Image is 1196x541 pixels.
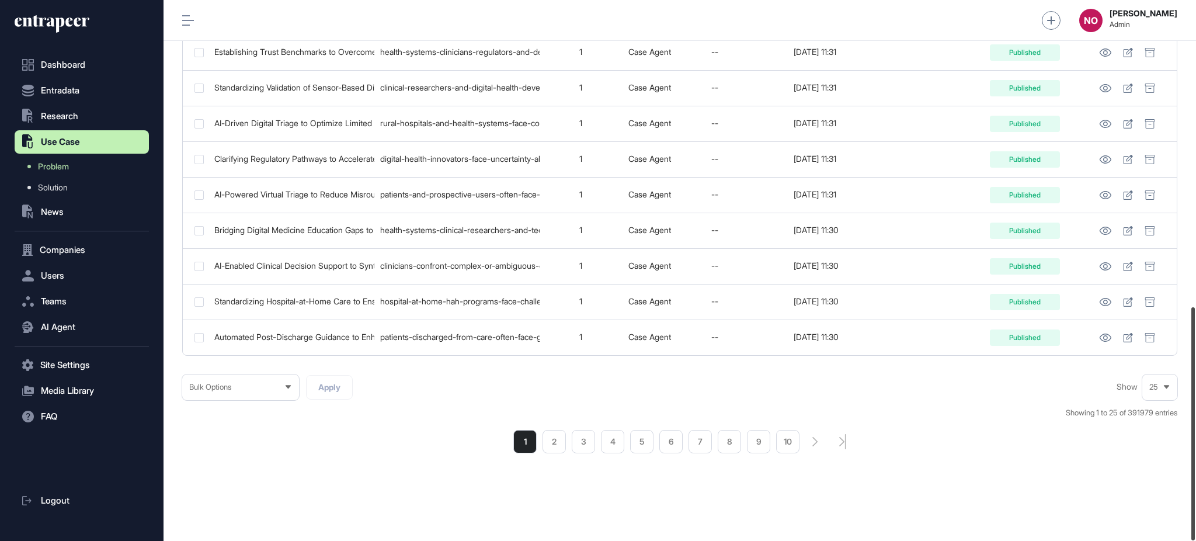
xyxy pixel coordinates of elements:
[41,271,64,280] span: Users
[1117,382,1138,391] span: Show
[628,47,671,57] a: Case Agent
[15,105,149,128] button: Research
[1110,20,1177,29] span: Admin
[41,207,64,217] span: News
[214,261,368,270] div: AI-Enabled Clinical Decision Support to Synthesize Fragmented Data and Reduce Diagnostic Delays
[794,297,878,306] div: [DATE] 11:30
[579,296,582,306] span: 1
[41,322,75,332] span: AI Agent
[579,225,582,235] span: 1
[747,430,770,453] a: 9
[711,118,718,128] span: --
[380,226,534,235] div: health-systems-clinical-researchers-and-technology-developers-face-a-shortage-of-standardized-rol...
[628,225,671,235] a: Case Agent
[628,154,671,164] a: Case Agent
[543,430,566,453] a: 2
[579,118,582,128] span: 1
[990,258,1060,275] div: Published
[601,430,624,453] a: 4
[628,82,671,92] a: Case Agent
[1110,9,1177,18] strong: [PERSON_NAME]
[214,83,368,92] div: Standardizing Validation of Sensor-Based Digital Health Technologies for Regulatory and Real-Worl...
[659,430,683,453] li: 6
[711,154,718,164] span: --
[380,47,534,57] div: health-systems-clinicians-regulators-and-developers-face-a-trust-deficit-when-evaluating-digital-...
[1149,383,1158,391] span: 25
[579,332,582,342] span: 1
[15,200,149,224] button: News
[990,151,1060,168] div: Published
[990,294,1060,310] div: Published
[40,360,90,370] span: Site Settings
[380,332,534,342] div: patients-discharged-from-care-often-face-gaps-in-follow-up-coordination-uncertainty-about-next-st...
[794,83,878,92] div: [DATE] 11:31
[15,405,149,428] button: FAQ
[628,261,671,270] a: Case Agent
[711,296,718,306] span: --
[711,225,718,235] span: --
[794,47,878,57] div: [DATE] 11:31
[38,162,69,171] span: Problem
[1066,407,1177,419] div: Showing 1 to 25 of 391979 entries
[572,430,595,453] a: 3
[718,430,741,453] li: 8
[630,430,653,453] li: 5
[214,190,368,199] div: AI-Powered Virtual Triage to Reduce Misrouted Visits and Emergency Department Overuse
[41,112,78,121] span: Research
[189,383,231,391] span: Bulk Options
[15,130,149,154] button: Use Case
[513,430,537,453] a: 1
[579,154,582,164] span: 1
[628,332,671,342] a: Case Agent
[15,315,149,339] button: AI Agent
[711,189,718,199] span: --
[579,47,582,57] span: 1
[689,430,712,453] a: 7
[20,177,149,198] a: Solution
[15,379,149,403] button: Media Library
[41,297,67,306] span: Teams
[579,261,582,270] span: 1
[794,119,878,128] div: [DATE] 11:31
[15,264,149,287] button: Users
[579,189,582,199] span: 1
[794,332,878,342] div: [DATE] 11:30
[380,261,534,270] div: clinicians-confront-complex-or-ambiguous-cases-while-relying-on-fragmented-clinical-data-electron...
[41,60,85,70] span: Dashboard
[990,44,1060,61] div: Published
[214,226,368,235] div: Bridging Digital Medicine Education Gaps to Enhance Workforce Competency and Reduce Risk
[380,119,534,128] div: rural-hospitals-and-health-systems-face-constrained-financial-and-clinical-resources-that-limit-t...
[15,53,149,77] a: Dashboard
[41,412,57,421] span: FAQ
[214,47,368,57] div: Establishing Trust Benchmarks to Overcome Adoption Barriers in Digital Health Technologies
[214,154,368,164] div: Clarifying Regulatory Pathways to Accelerate Digital Health Product Market Access
[214,332,368,342] div: Automated Post-Discharge Guidance to Enhance Continuity of Care and Reduce Clinical Workload
[38,183,68,192] span: Solution
[839,434,846,449] a: search-pagination-last-page-button
[1079,9,1103,32] button: NO
[41,137,80,147] span: Use Case
[628,118,671,128] a: Case Agent
[41,86,79,95] span: Entradata
[380,154,534,164] div: digital-health-innovators-face-uncertainty-about-which-regulatory-pathways-apply-to-their-product...
[20,156,149,177] a: Problem
[776,430,799,453] a: 10
[990,330,1060,346] div: Published
[711,261,718,270] span: --
[711,47,718,57] span: --
[628,296,671,306] a: Case Agent
[628,189,671,199] a: Case Agent
[214,119,368,128] div: AI-Driven Digital Triage to Optimize Limited Clinical Resources and Improve Outcomes in Rural Hea...
[15,489,149,512] a: Logout
[41,496,69,505] span: Logout
[711,332,718,342] span: --
[990,116,1060,132] div: Published
[711,82,718,92] span: --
